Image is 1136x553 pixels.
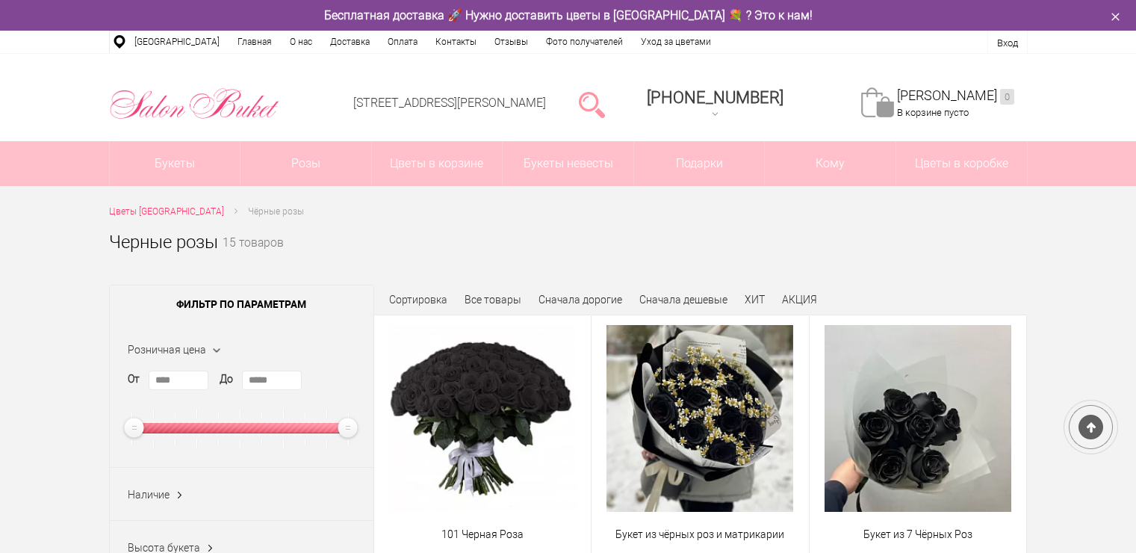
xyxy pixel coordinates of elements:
[538,294,622,306] a: Сначала дорогие
[240,141,371,186] a: Розы
[372,141,503,186] a: Цветы в корзине
[897,107,969,118] span: В корзине пусто
[485,31,537,53] a: Отзывы
[825,325,1011,512] img: Букет из 7 Чёрных Роз
[125,31,229,53] a: [GEOGRAPHIC_DATA]
[634,141,765,186] a: Подарки
[220,371,233,387] label: До
[110,141,240,186] a: Букеты
[632,31,720,53] a: Уход за цветами
[98,7,1039,23] div: Бесплатная доставка 🚀 Нужно доставить цветы в [GEOGRAPHIC_DATA] 💐 ? Это к нам!
[248,206,304,217] span: Чёрные розы
[109,204,224,220] a: Цветы [GEOGRAPHIC_DATA]
[229,31,281,53] a: Главная
[223,238,284,274] small: 15 товаров
[321,31,379,53] a: Доставка
[503,141,633,186] a: Букеты невесты
[997,37,1018,49] a: Вход
[638,83,792,126] a: [PHONE_NUMBER]
[281,31,321,53] a: О нас
[465,294,521,306] a: Все товары
[1000,89,1014,105] ins: 0
[782,294,817,306] a: АКЦИЯ
[897,87,1014,105] a: [PERSON_NAME]
[389,325,576,512] img: 101 Черная Роза
[128,371,140,387] label: От
[379,31,426,53] a: Оплата
[426,31,485,53] a: Контакты
[639,294,727,306] a: Сначала дешевые
[110,285,373,323] span: Фильтр по параметрам
[745,294,765,306] a: ХИТ
[601,527,799,543] a: Букет из чёрных роз и матрикарии
[353,96,546,110] a: [STREET_ADDRESS][PERSON_NAME]
[384,527,582,543] a: 101 Черная Роза
[128,489,170,501] span: Наличие
[647,88,783,107] span: [PHONE_NUMBER]
[606,325,793,512] img: Букет из чёрных роз и матрикарии
[896,141,1027,186] a: Цветы в коробке
[109,84,280,123] img: Цветы Нижний Новгород
[128,344,206,356] span: Розничная цена
[819,527,1017,543] a: Букет из 7 Чёрных Роз
[109,206,224,217] span: Цветы [GEOGRAPHIC_DATA]
[765,141,896,186] span: Кому
[109,229,218,256] h1: Черные розы
[537,31,632,53] a: Фото получателей
[389,294,447,306] span: Сортировка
